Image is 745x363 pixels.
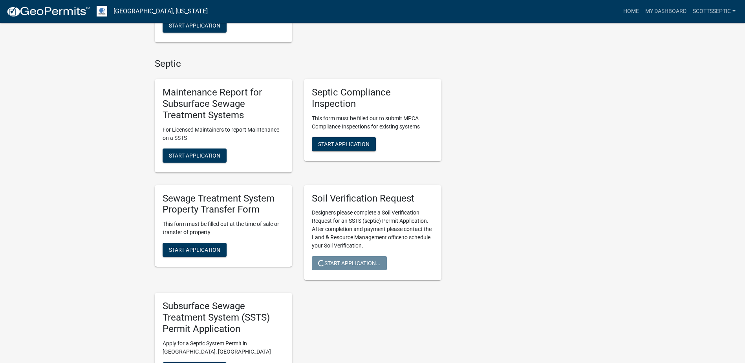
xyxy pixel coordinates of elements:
[318,260,381,266] span: Start Application...
[318,141,370,147] span: Start Application
[97,6,107,16] img: Otter Tail County, Minnesota
[312,137,376,151] button: Start Application
[312,256,387,270] button: Start Application...
[312,209,434,250] p: Designers please complete a Soil Verification Request for an SSTS (septic) Permit Application. Af...
[312,87,434,110] h5: Septic Compliance Inspection
[169,22,220,29] span: Start Application
[113,5,208,18] a: [GEOGRAPHIC_DATA], [US_STATE]
[312,193,434,204] h5: Soil Verification Request
[163,126,284,142] p: For Licensed Maintainers to report Maintenance on a SSTS
[169,152,220,158] span: Start Application
[163,243,227,257] button: Start Application
[163,301,284,334] h5: Subsurface Sewage Treatment System (SSTS) Permit Application
[163,87,284,121] h5: Maintenance Report for Subsurface Sewage Treatment Systems
[163,148,227,163] button: Start Application
[690,4,739,19] a: scottsseptic
[163,339,284,356] p: Apply for a Septic System Permit in [GEOGRAPHIC_DATA], [GEOGRAPHIC_DATA]
[163,220,284,236] p: This form must be filled out at the time of sale or transfer of property
[155,58,441,70] h4: Septic
[620,4,642,19] a: Home
[163,18,227,33] button: Start Application
[169,247,220,253] span: Start Application
[642,4,690,19] a: My Dashboard
[312,114,434,131] p: This form must be filled out to submit MPCA Compliance Inspections for existing systems
[163,193,284,216] h5: Sewage Treatment System Property Transfer Form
